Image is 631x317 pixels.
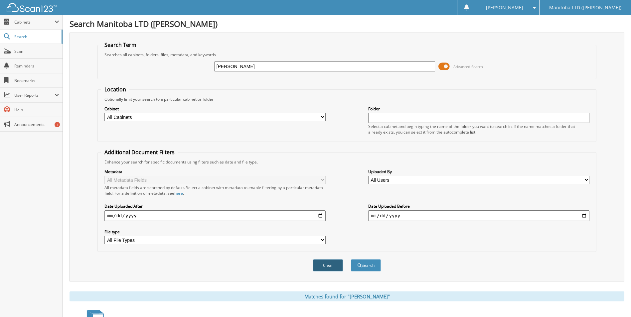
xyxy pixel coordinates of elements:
span: Reminders [14,63,59,69]
span: Bookmarks [14,78,59,83]
div: All metadata fields are searched by default. Select a cabinet with metadata to enable filtering b... [104,185,326,196]
div: Optionally limit your search to a particular cabinet or folder [101,96,592,102]
label: Folder [368,106,589,112]
span: Advanced Search [453,64,483,69]
label: Cabinet [104,106,326,112]
span: Manitoba LTD ([PERSON_NAME]) [549,6,621,10]
h1: Search Manitoba LTD ([PERSON_NAME]) [70,18,624,29]
span: Search [14,34,58,40]
div: Select a cabinet and begin typing the name of the folder you want to search in. If the name match... [368,124,589,135]
button: Search [351,259,381,271]
div: 1 [55,122,60,127]
span: User Reports [14,92,55,98]
legend: Location [101,86,129,93]
label: Metadata [104,169,326,174]
span: Cabinets [14,19,55,25]
div: Matches found for "[PERSON_NAME]" [70,291,624,301]
input: end [368,210,589,221]
div: Enhance your search for specific documents using filters such as date and file type. [101,159,592,165]
input: start [104,210,326,221]
span: Scan [14,49,59,54]
label: Uploaded By [368,169,589,174]
span: Announcements [14,122,59,127]
img: scan123-logo-white.svg [7,3,57,12]
label: Date Uploaded Before [368,203,589,209]
label: Date Uploaded After [104,203,326,209]
div: Searches all cabinets, folders, files, metadata, and keywords [101,52,592,57]
legend: Search Term [101,41,140,49]
label: File type [104,229,326,235]
a: here [174,190,183,196]
span: Help [14,107,59,113]
iframe: Chat Widget [598,285,631,317]
button: Clear [313,259,343,271]
span: [PERSON_NAME] [486,6,523,10]
legend: Additional Document Filters [101,149,178,156]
